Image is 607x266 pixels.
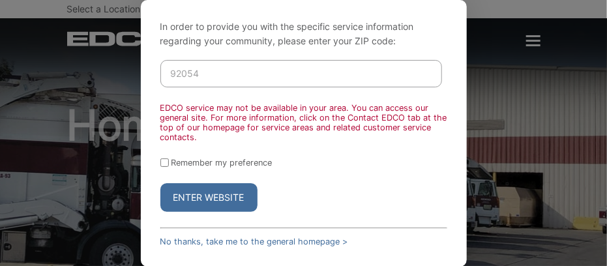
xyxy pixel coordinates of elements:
p: In order to provide you with the specific service information regarding your community, please en... [160,20,447,48]
label: Remember my preference [171,158,273,168]
button: Enter Website [160,183,258,212]
div: EDCO service may not be available in your area. You can access our general site. For more informa... [160,103,447,142]
input: Enter ZIP Code [160,60,442,87]
a: No thanks, take me to the general homepage > [160,237,348,246]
